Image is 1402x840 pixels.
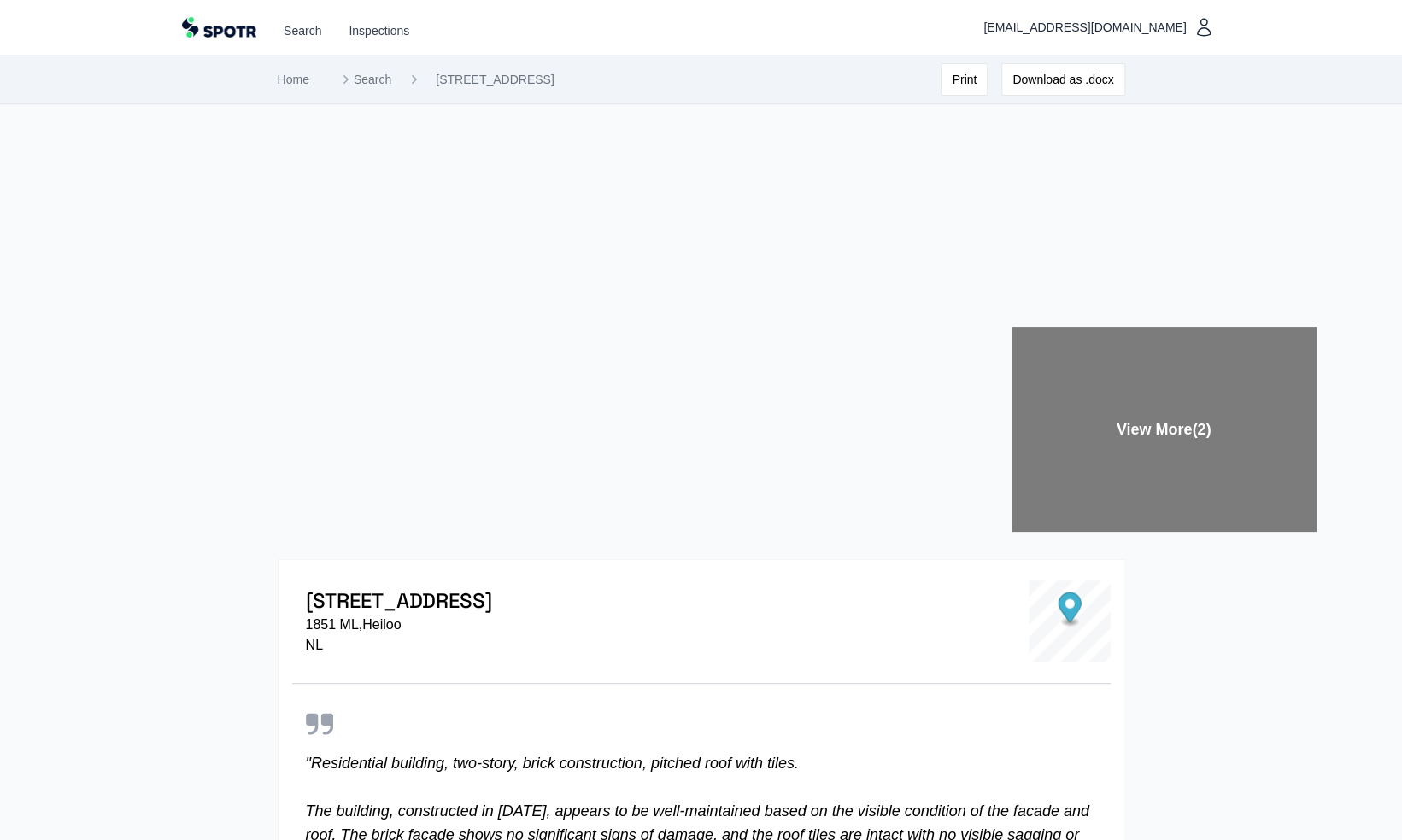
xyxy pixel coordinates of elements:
a: [STREET_ADDRESS] [436,71,554,88]
img: ab689d991cc39a4b9c370e45dbc5642e.webp [703,118,1008,324]
img: Large [86,118,700,532]
p: NL [306,635,492,656]
p: 1851 ML , Heiloo [306,615,492,635]
button: Download as .docx [1001,63,1124,96]
a: Search [284,22,321,39]
a: Home [278,73,309,86]
nav: Breadcrumb [264,55,568,103]
img: 656979154b7eb927b08508b2fb8738a9.webp [1012,118,1317,324]
div: View More (2) [1012,327,1317,533]
h1: [STREET_ADDRESS] [306,587,492,615]
a: Inspections [349,22,409,39]
a: Search [337,71,391,88]
span: [EMAIL_ADDRESS][DOMAIN_NAME] [983,17,1193,38]
img: 420718875e32ac2501217b7c4ffccbaf.webp [703,327,1008,533]
button: Print [941,63,988,96]
button: [EMAIL_ADDRESS][DOMAIN_NAME] [977,10,1220,44]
